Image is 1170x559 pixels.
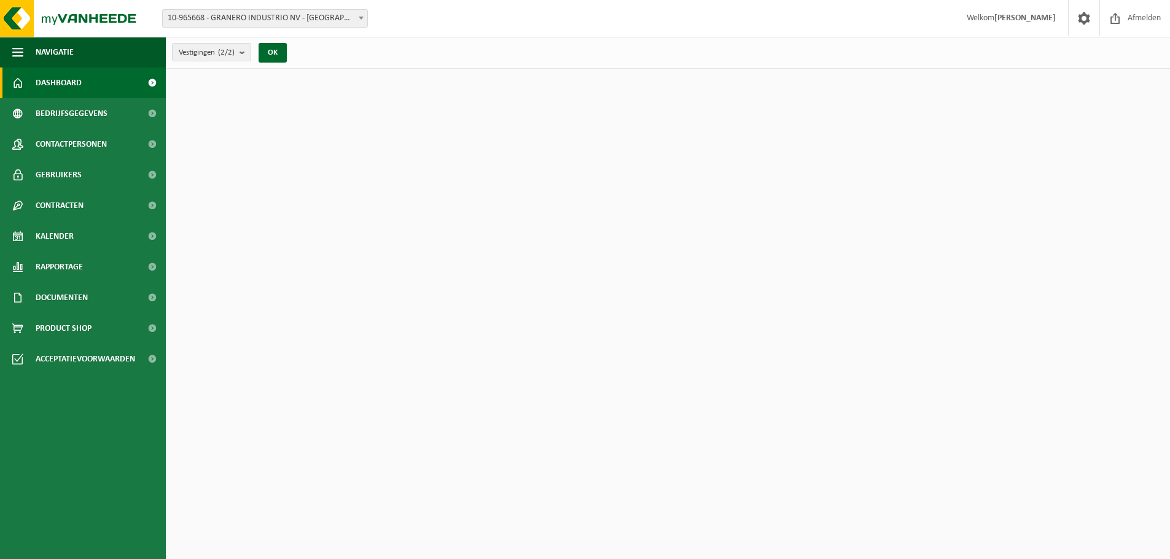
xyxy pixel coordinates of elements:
[259,43,287,63] button: OK
[36,129,107,160] span: Contactpersonen
[36,252,83,282] span: Rapportage
[218,48,235,56] count: (2/2)
[172,43,251,61] button: Vestigingen(2/2)
[36,67,82,98] span: Dashboard
[36,282,88,313] span: Documenten
[163,10,367,27] span: 10-965668 - GRANERO INDUSTRIO NV - ROESELARE
[36,190,84,221] span: Contracten
[36,344,135,374] span: Acceptatievoorwaarden
[179,44,235,62] span: Vestigingen
[36,160,82,190] span: Gebruikers
[36,37,74,67] span: Navigatie
[994,13,1056,23] strong: [PERSON_NAME]
[36,98,107,129] span: Bedrijfsgegevens
[36,221,74,252] span: Kalender
[36,313,92,344] span: Product Shop
[162,9,368,28] span: 10-965668 - GRANERO INDUSTRIO NV - ROESELARE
